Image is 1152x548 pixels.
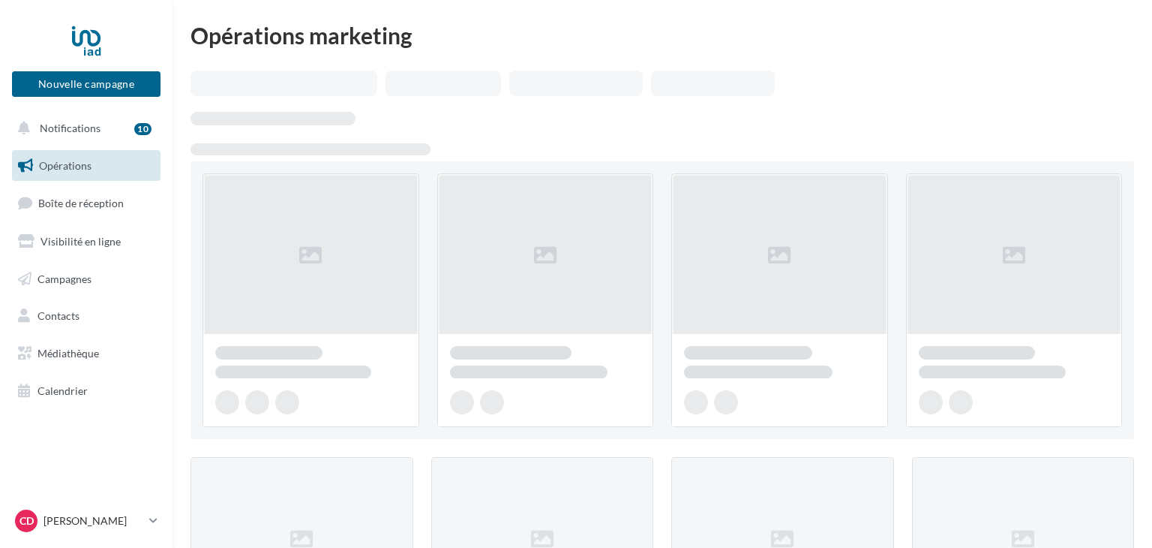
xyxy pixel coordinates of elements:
[9,187,163,219] a: Boîte de réception
[12,71,160,97] button: Nouvelle campagne
[39,159,91,172] span: Opérations
[37,309,79,322] span: Contacts
[134,123,151,135] div: 10
[40,235,121,248] span: Visibilité en ligne
[9,150,163,182] a: Opérations
[9,338,163,369] a: Médiathèque
[37,272,91,285] span: Campagnes
[9,113,157,144] button: Notifications 10
[37,384,88,397] span: Calendrier
[9,226,163,257] a: Visibilité en ligne
[43,513,143,528] p: [PERSON_NAME]
[190,24,1134,47] div: Opérations marketing
[37,347,99,360] span: Médiathèque
[9,300,163,332] a: Contacts
[38,197,124,209] span: Boîte de réception
[9,375,163,407] a: Calendrier
[19,513,34,528] span: CD
[40,122,100,134] span: Notifications
[9,263,163,295] a: Campagnes
[12,507,160,535] a: CD [PERSON_NAME]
